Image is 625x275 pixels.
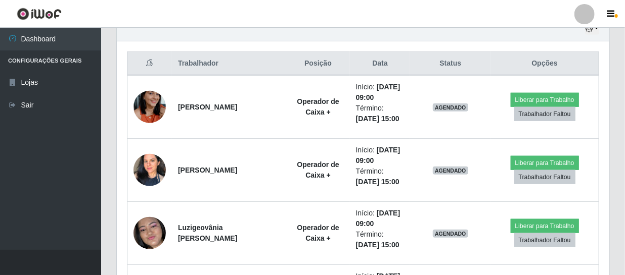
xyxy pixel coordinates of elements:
[133,147,166,193] img: 1733585220712.jpeg
[356,82,405,103] li: Início:
[511,93,579,107] button: Liberar para Trabalho
[514,170,575,184] button: Trabalhador Faltou
[297,160,339,179] strong: Operador de Caixa +
[286,52,349,76] th: Posição
[297,97,339,116] strong: Operador de Caixa +
[350,52,411,76] th: Data
[511,219,579,233] button: Liberar para Trabalho
[356,166,405,187] li: Término:
[356,229,405,250] li: Término:
[356,145,405,166] li: Início:
[178,224,237,242] strong: Luzigeovânia [PERSON_NAME]
[356,146,400,164] time: [DATE] 09:00
[356,115,399,123] time: [DATE] 15:00
[356,241,399,249] time: [DATE] 15:00
[514,233,575,247] button: Trabalhador Faltou
[410,52,490,76] th: Status
[178,103,237,111] strong: [PERSON_NAME]
[514,107,575,121] button: Trabalhador Faltou
[133,78,166,136] img: 1704159862807.jpeg
[511,156,579,170] button: Liberar para Trabalho
[356,178,399,186] time: [DATE] 15:00
[172,52,286,76] th: Trabalhador
[297,224,339,242] strong: Operador de Caixa +
[17,8,62,20] img: CoreUI Logo
[133,198,166,268] img: 1735522558460.jpeg
[433,103,468,112] span: AGENDADO
[356,83,400,101] time: [DATE] 09:00
[433,167,468,175] span: AGENDADO
[356,208,405,229] li: Início:
[490,52,599,76] th: Opções
[433,230,468,238] span: AGENDADO
[356,103,405,124] li: Término:
[356,209,400,228] time: [DATE] 09:00
[178,166,237,174] strong: [PERSON_NAME]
